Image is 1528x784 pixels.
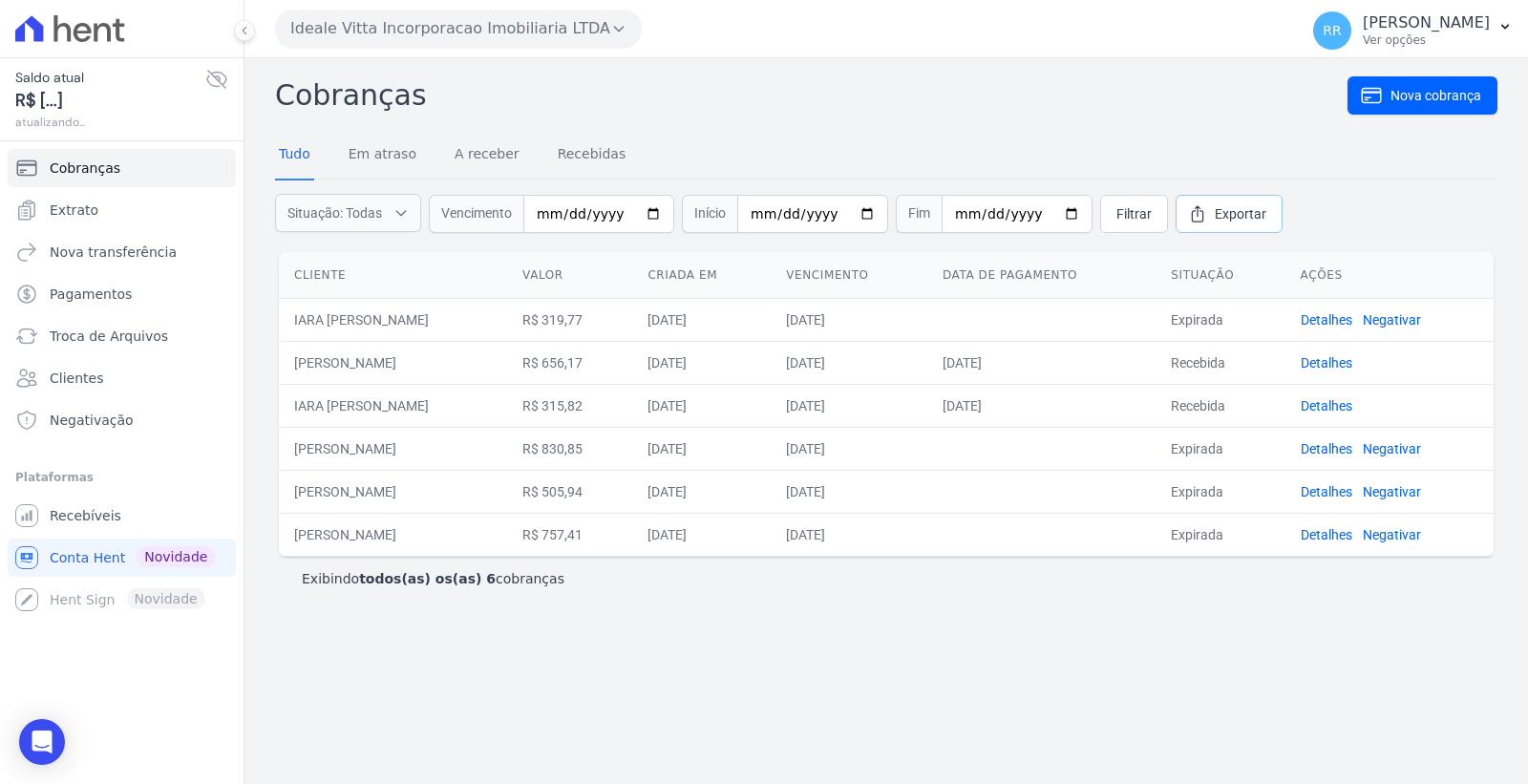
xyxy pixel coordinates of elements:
a: Detalhes [1301,441,1352,456]
td: R$ 319,77 [507,298,632,341]
span: atualizando... [15,114,205,131]
th: Vencimento [771,252,927,299]
td: R$ 656,17 [507,341,632,384]
td: IARA [PERSON_NAME] [279,384,507,427]
td: R$ 757,41 [507,513,632,556]
h2: Cobranças [275,74,1348,117]
p: Exibindo cobranças [302,569,564,588]
td: Expirada [1156,298,1284,341]
a: A receber [451,131,523,180]
th: Valor [507,252,632,299]
span: Situação: Todas [287,203,382,222]
a: Negativar [1363,312,1421,328]
span: Início [682,195,737,233]
th: Criada em [632,252,771,299]
a: Extrato [8,191,236,229]
a: Negativar [1363,441,1421,456]
a: Filtrar [1100,195,1168,233]
td: Expirada [1156,470,1284,513]
td: R$ 315,82 [507,384,632,427]
td: [DATE] [632,341,771,384]
td: [DATE] [927,384,1156,427]
a: Em atraso [345,131,420,180]
span: Recebíveis [50,506,121,525]
span: Nova cobrança [1390,86,1481,105]
p: Ver opções [1363,32,1490,48]
span: Extrato [50,201,98,220]
th: Ações [1285,252,1494,299]
span: Fim [896,195,942,233]
td: [DATE] [632,427,771,470]
span: Vencimento [429,195,523,233]
span: RR [1323,24,1341,37]
a: Nova cobrança [1348,76,1497,115]
td: [PERSON_NAME] [279,341,507,384]
span: Conta Hent [50,548,125,567]
a: Exportar [1176,195,1283,233]
a: Detalhes [1301,527,1352,542]
button: Situação: Todas [275,194,421,232]
td: [PERSON_NAME] [279,427,507,470]
td: [PERSON_NAME] [279,470,507,513]
td: [DATE] [771,427,927,470]
td: Expirada [1156,513,1284,556]
nav: Sidebar [15,149,228,619]
a: Cobranças [8,149,236,187]
td: [DATE] [771,513,927,556]
span: Troca de Arquivos [50,327,168,346]
span: Negativação [50,411,134,430]
a: Clientes [8,359,236,397]
span: Saldo atual [15,68,205,88]
a: Tudo [275,131,314,180]
b: todos(as) os(as) 6 [359,571,496,586]
div: Plataformas [15,466,228,489]
span: Nova transferência [50,243,177,262]
th: Situação [1156,252,1284,299]
a: Detalhes [1301,484,1352,499]
td: [DATE] [771,298,927,341]
span: R$ [...] [15,88,205,114]
a: Conta Hent Novidade [8,539,236,577]
td: [DATE] [927,341,1156,384]
span: Exportar [1215,204,1266,223]
td: [DATE] [632,298,771,341]
td: [DATE] [771,341,927,384]
a: Troca de Arquivos [8,317,236,355]
span: Cobranças [50,159,120,178]
th: Data de pagamento [927,252,1156,299]
td: [PERSON_NAME] [279,513,507,556]
td: [DATE] [632,384,771,427]
a: Recebidas [554,131,630,180]
span: Clientes [50,369,103,388]
a: Recebíveis [8,497,236,535]
td: [DATE] [771,470,927,513]
span: Filtrar [1116,204,1152,223]
td: Recebida [1156,384,1284,427]
th: Cliente [279,252,507,299]
td: Recebida [1156,341,1284,384]
td: R$ 505,94 [507,470,632,513]
td: [DATE] [632,470,771,513]
div: Open Intercom Messenger [19,719,65,765]
button: Ideale Vitta Incorporacao Imobiliaria LTDA [275,10,642,48]
a: Detalhes [1301,355,1352,371]
a: Nova transferência [8,233,236,271]
p: [PERSON_NAME] [1363,13,1490,32]
a: Negativar [1363,484,1421,499]
td: IARA [PERSON_NAME] [279,298,507,341]
a: Detalhes [1301,312,1352,328]
span: Pagamentos [50,285,132,304]
a: Pagamentos [8,275,236,313]
td: [DATE] [632,513,771,556]
td: Expirada [1156,427,1284,470]
button: RR [PERSON_NAME] Ver opções [1298,4,1528,57]
a: Detalhes [1301,398,1352,413]
a: Negativar [1363,527,1421,542]
a: Negativação [8,401,236,439]
td: [DATE] [771,384,927,427]
td: R$ 830,85 [507,427,632,470]
span: Novidade [137,546,215,567]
